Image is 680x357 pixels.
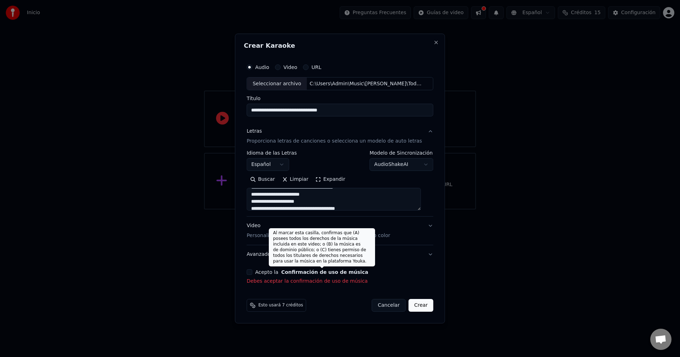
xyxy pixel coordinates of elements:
button: Expandir [312,174,349,185]
button: Avanzado [246,245,433,264]
label: Video [283,65,297,70]
label: Título [246,96,433,101]
div: Video [246,223,390,240]
button: Cancelar [372,299,406,312]
h2: Crear Karaoke [244,42,436,49]
button: Crear [408,299,433,312]
div: Al marcar esta casilla, confirmas que (A) posees todos los derechos de la música incluida en este... [269,228,375,266]
div: LetrasProporciona letras de canciones o selecciona un modelo de auto letras [246,151,433,217]
p: Debes aceptar la confirmación de uso de música [246,278,433,285]
p: Personalizar video de karaoke: usar imagen, video o color [246,232,390,239]
div: C:\Users\Admin\Music\[PERSON_NAME]\Todo No Es Tanto (2021)\11. [PERSON_NAME] - [GEOGRAPHIC_DATA][... [307,80,427,87]
button: LetrasProporciona letras de canciones o selecciona un modelo de auto letras [246,122,433,151]
label: Acepto la [255,270,368,275]
button: Acepto la [281,270,368,275]
label: URL [311,65,321,70]
button: VideoPersonalizar video de karaoke: usar imagen, video o color [246,217,433,245]
div: Seleccionar archivo [247,77,307,90]
button: Limpiar [278,174,312,185]
label: Modelo de Sincronización [370,151,433,156]
div: Letras [246,128,262,135]
span: Esto usará 7 créditos [258,303,303,308]
label: Audio [255,65,269,70]
p: Proporciona letras de canciones o selecciona un modelo de auto letras [246,138,422,145]
button: Buscar [246,174,278,185]
label: Idioma de las Letras [246,151,297,156]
